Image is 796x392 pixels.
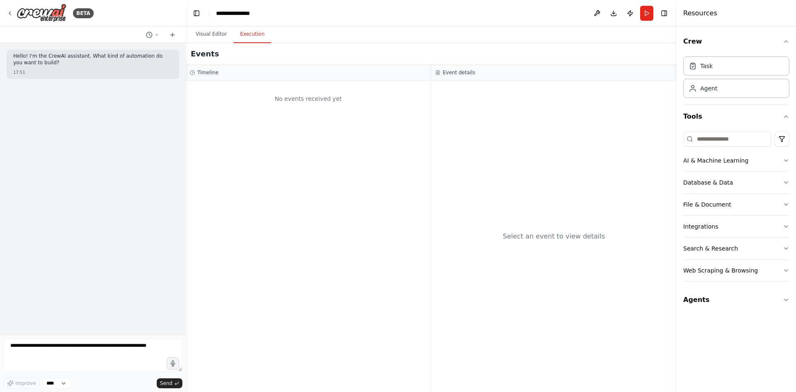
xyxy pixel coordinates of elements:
[683,222,718,231] div: Integrations
[167,357,179,370] button: Click to speak your automation idea
[197,69,218,76] h3: Timeline
[683,53,789,105] div: Crew
[17,4,66,22] img: Logo
[700,62,713,70] div: Task
[683,105,789,128] button: Tools
[160,380,172,387] span: Send
[683,200,731,209] div: File & Document
[700,84,717,93] div: Agent
[3,378,39,389] button: Improve
[683,30,789,53] button: Crew
[683,194,789,215] button: File & Document
[683,266,758,275] div: Web Scraping & Browsing
[190,85,427,113] div: No events received yet
[683,260,789,281] button: Web Scraping & Browsing
[15,380,36,387] span: Improve
[191,48,219,60] h2: Events
[683,150,789,171] button: AI & Machine Learning
[233,26,271,43] button: Execution
[683,244,738,253] div: Search & Research
[683,156,748,165] div: AI & Machine Learning
[143,30,163,40] button: Switch to previous chat
[658,7,670,19] button: Hide right sidebar
[683,172,789,193] button: Database & Data
[13,53,172,66] p: Hello! I'm the CrewAI assistant. What kind of automation do you want to build?
[503,231,605,241] div: Select an event to view details
[189,26,233,43] button: Visual Editor
[157,378,182,388] button: Send
[443,69,475,76] h3: Event details
[683,238,789,259] button: Search & Research
[73,8,94,18] div: BETA
[683,216,789,237] button: Integrations
[683,128,789,288] div: Tools
[216,9,257,17] nav: breadcrumb
[683,178,733,187] div: Database & Data
[683,288,789,312] button: Agents
[13,69,172,75] div: 17:51
[683,8,717,18] h4: Resources
[166,30,179,40] button: Start a new chat
[191,7,202,19] button: Hide left sidebar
